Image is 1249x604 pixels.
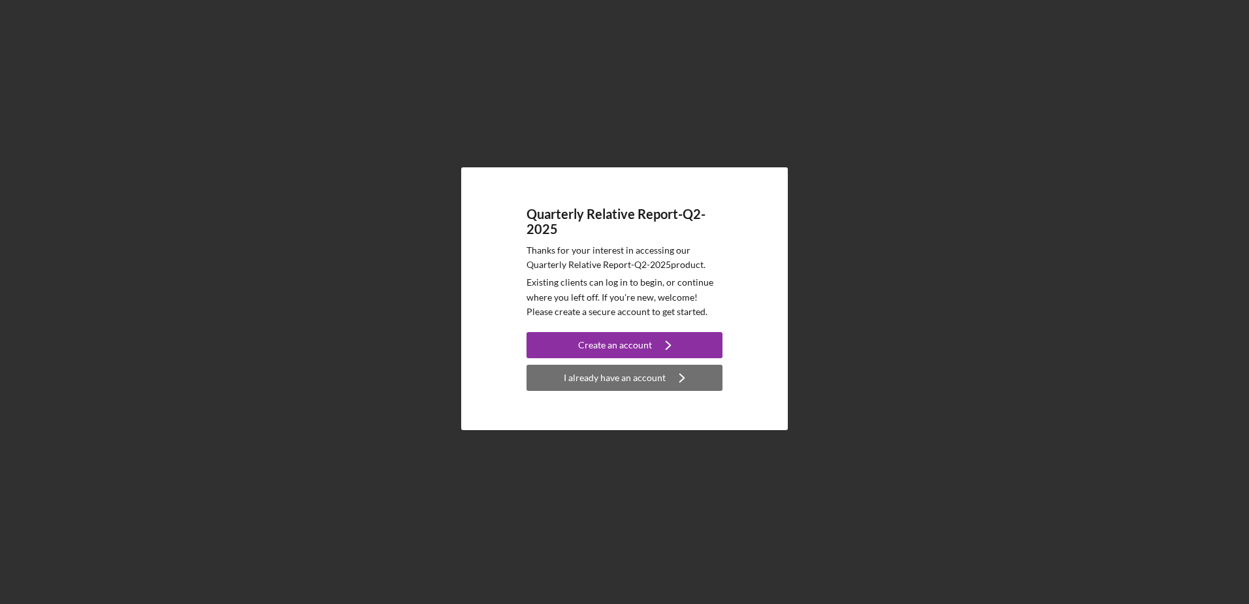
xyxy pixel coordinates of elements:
a: Create an account [527,332,722,361]
button: Create an account [527,332,722,358]
div: Create an account [578,332,652,358]
p: Thanks for your interest in accessing our Quarterly Relative Report-Q2-2025 product. [527,243,722,273]
h4: Quarterly Relative Report-Q2-2025 [527,207,722,237]
p: Existing clients can log in to begin, or continue where you left off. If you're new, welcome! Ple... [527,275,722,319]
div: I already have an account [564,365,666,391]
button: I already have an account [527,365,722,391]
